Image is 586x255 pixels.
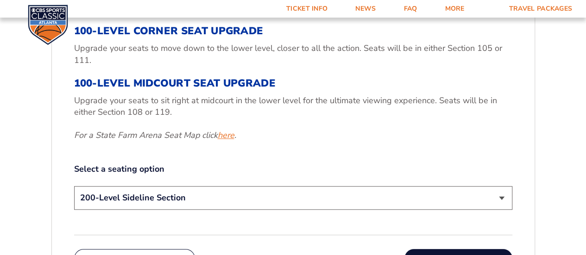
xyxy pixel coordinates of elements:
[28,5,68,45] img: CBS Sports Classic
[74,77,512,89] h3: 100-Level Midcourt Seat Upgrade
[218,130,234,141] a: here
[74,25,512,37] h3: 100-Level Corner Seat Upgrade
[74,43,512,66] p: Upgrade your seats to move down to the lower level, closer to all the action. Seats will be in ei...
[74,95,512,118] p: Upgrade your seats to sit right at midcourt in the lower level for the ultimate viewing experienc...
[74,130,236,141] em: For a State Farm Arena Seat Map click .
[74,163,512,175] label: Select a seating option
